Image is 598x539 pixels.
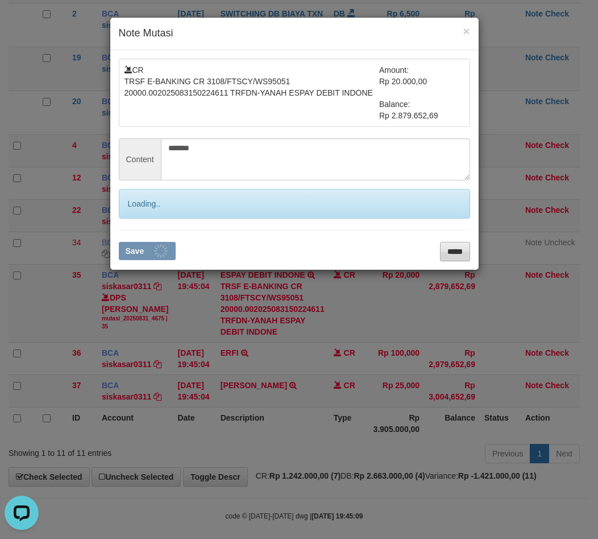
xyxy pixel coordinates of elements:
h4: Note Mutasi [119,26,470,41]
span: Save [126,246,144,256]
td: CR TRSF E-BANKING CR 3108/FTSCY/WS95051 20000.002025083150224611 TRFDN-YANAH ESPAY DEBIT INDONE [124,64,380,121]
button: Open LiveChat chat widget [5,5,39,39]
td: Amount: Rp 20.000,00 Balance: Rp 2.879.652,69 [379,64,464,121]
span: Content [119,138,161,180]
button: Save [119,242,176,260]
div: Loading.. [119,189,470,219]
button: × [463,25,470,37]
